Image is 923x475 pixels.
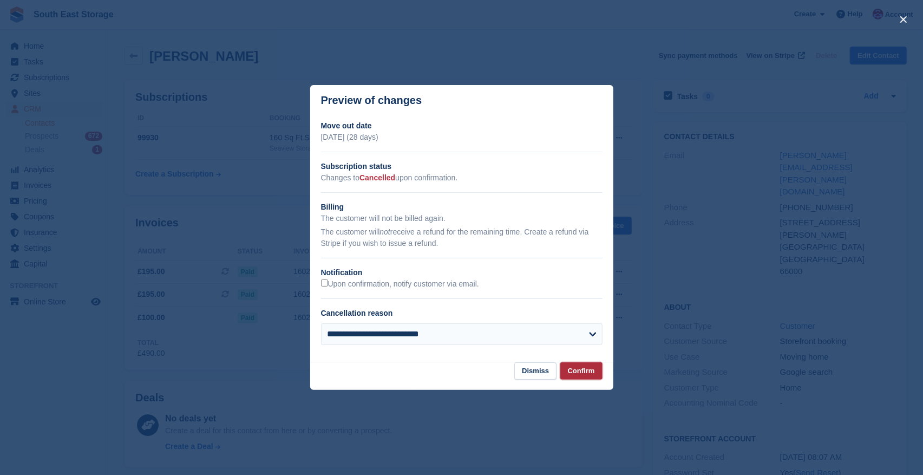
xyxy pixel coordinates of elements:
h2: Subscription status [321,161,603,172]
button: Dismiss [514,362,557,380]
p: Changes to upon confirmation. [321,172,603,184]
p: Preview of changes [321,94,422,107]
h2: Billing [321,201,603,213]
em: not [379,227,390,236]
button: Confirm [560,362,603,380]
input: Upon confirmation, notify customer via email. [321,279,328,287]
h2: Notification [321,267,603,278]
button: close [895,11,912,28]
p: [DATE] (28 days) [321,132,603,143]
p: The customer will not be billed again. [321,213,603,224]
label: Upon confirmation, notify customer via email. [321,279,479,289]
h2: Move out date [321,120,603,132]
span: Cancelled [359,173,395,182]
label: Cancellation reason [321,309,393,317]
p: The customer will receive a refund for the remaining time. Create a refund via Stripe if you wish... [321,226,603,249]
